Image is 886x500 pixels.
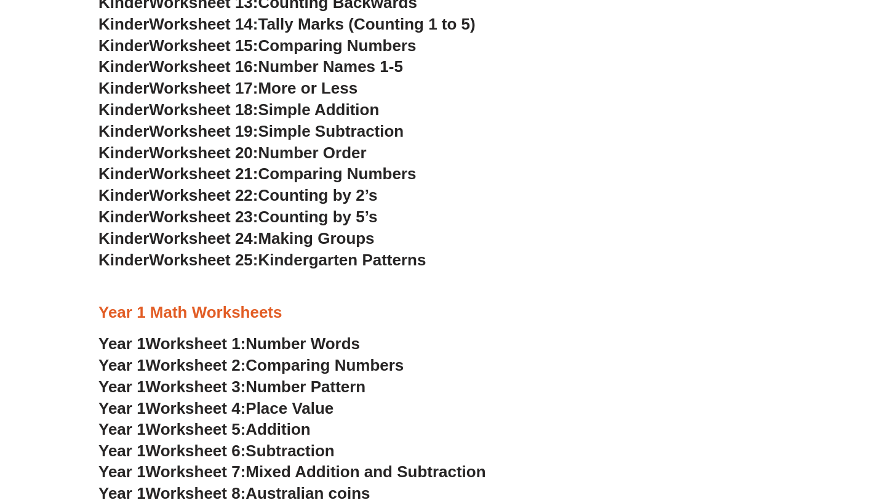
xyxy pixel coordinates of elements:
[258,186,377,204] span: Counting by 2’s
[146,377,246,396] span: Worksheet 3:
[258,15,475,33] span: Tally Marks (Counting 1 to 5)
[149,79,258,97] span: Worksheet 17:
[245,377,365,396] span: Number Pattern
[149,229,258,248] span: Worksheet 24:
[146,356,246,374] span: Worksheet 2:
[149,36,258,55] span: Worksheet 15:
[146,399,246,417] span: Worksheet 4:
[98,208,149,226] span: Kinder
[146,334,246,353] span: Worksheet 1:
[98,122,149,140] span: Kinder
[98,251,149,269] span: Kinder
[98,36,149,55] span: Kinder
[98,334,360,353] a: Year 1Worksheet 1:Number Words
[245,420,310,438] span: Addition
[98,377,365,396] a: Year 1Worksheet 3:Number Pattern
[98,420,311,438] a: Year 1Worksheet 5:Addition
[258,208,377,226] span: Counting by 5’s
[258,164,416,183] span: Comparing Numbers
[258,36,416,55] span: Comparing Numbers
[258,229,374,248] span: Making Groups
[149,208,258,226] span: Worksheet 23:
[149,251,258,269] span: Worksheet 25:
[98,15,149,33] span: Kinder
[98,57,149,76] span: Kinder
[149,15,258,33] span: Worksheet 14:
[245,334,360,353] span: Number Words
[98,442,335,460] a: Year 1Worksheet 6:Subtraction
[98,399,333,417] a: Year 1Worksheet 4:Place Value
[258,251,426,269] span: Kindergarten Patterns
[258,100,379,119] span: Simple Addition
[149,164,258,183] span: Worksheet 21:
[149,143,258,162] span: Worksheet 20:
[258,57,402,76] span: Number Names 1-5
[98,356,404,374] a: Year 1Worksheet 2:Comparing Numbers
[245,356,404,374] span: Comparing Numbers
[98,164,149,183] span: Kinder
[258,143,366,162] span: Number Order
[98,100,149,119] span: Kinder
[146,442,246,460] span: Worksheet 6:
[149,186,258,204] span: Worksheet 22:
[98,462,486,481] a: Year 1Worksheet 7:Mixed Addition and Subtraction
[146,420,246,438] span: Worksheet 5:
[149,122,258,140] span: Worksheet 19:
[98,143,149,162] span: Kinder
[675,361,886,500] iframe: Chat Widget
[98,229,149,248] span: Kinder
[245,442,334,460] span: Subtraction
[245,462,485,481] span: Mixed Addition and Subtraction
[149,57,258,76] span: Worksheet 16:
[149,100,258,119] span: Worksheet 18:
[98,302,788,323] h3: Year 1 Math Worksheets
[245,399,333,417] span: Place Value
[146,462,246,481] span: Worksheet 7:
[258,79,357,97] span: More or Less
[98,79,149,97] span: Kinder
[98,186,149,204] span: Kinder
[258,122,404,140] span: Simple Subtraction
